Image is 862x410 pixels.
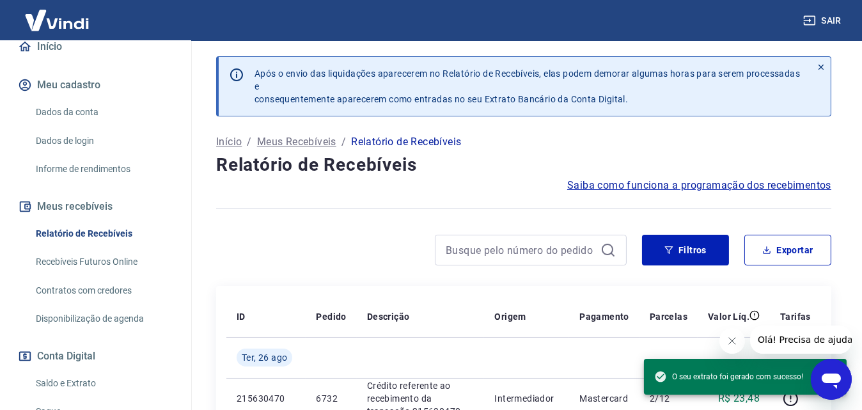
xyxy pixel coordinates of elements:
[650,392,687,405] p: 2/12
[216,152,831,178] h4: Relatório de Recebíveis
[494,310,526,323] p: Origem
[31,249,176,275] a: Recebíveis Futuros Online
[257,134,336,150] a: Meus Recebíveis
[719,328,745,354] iframe: Fechar mensagem
[642,235,729,265] button: Filtros
[650,310,687,323] p: Parcelas
[15,1,98,40] img: Vindi
[237,310,246,323] p: ID
[351,134,461,150] p: Relatório de Recebíveis
[255,67,801,106] p: Após o envio das liquidações aparecerem no Relatório de Recebíveis, elas podem demorar algumas ho...
[247,134,251,150] p: /
[242,351,287,364] span: Ter, 26 ago
[811,359,852,400] iframe: Botão para abrir a janela de mensagens
[31,278,176,304] a: Contratos com credores
[8,9,107,19] span: Olá! Precisa de ajuda?
[801,9,847,33] button: Sair
[316,310,346,323] p: Pedido
[579,392,629,405] p: Mastercard
[15,342,176,370] button: Conta Digital
[15,33,176,61] a: Início
[367,310,410,323] p: Descrição
[216,134,242,150] a: Início
[579,310,629,323] p: Pagamento
[31,128,176,154] a: Dados de login
[341,134,346,150] p: /
[31,370,176,397] a: Saldo e Extrato
[446,240,595,260] input: Busque pelo número do pedido
[15,193,176,221] button: Meus recebíveis
[15,71,176,99] button: Meu cadastro
[567,178,831,193] a: Saiba como funciona a programação dos recebimentos
[31,221,176,247] a: Relatório de Recebíveis
[654,370,803,383] span: O seu extrato foi gerado com sucesso!
[31,156,176,182] a: Informe de rendimentos
[708,310,749,323] p: Valor Líq.
[31,306,176,332] a: Disponibilização de agenda
[744,235,831,265] button: Exportar
[316,392,346,405] p: 6732
[31,99,176,125] a: Dados da conta
[750,326,852,354] iframe: Mensagem da empresa
[780,310,811,323] p: Tarifas
[237,392,295,405] p: 215630470
[494,392,559,405] p: Intermediador
[718,391,760,406] p: R$ 23,48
